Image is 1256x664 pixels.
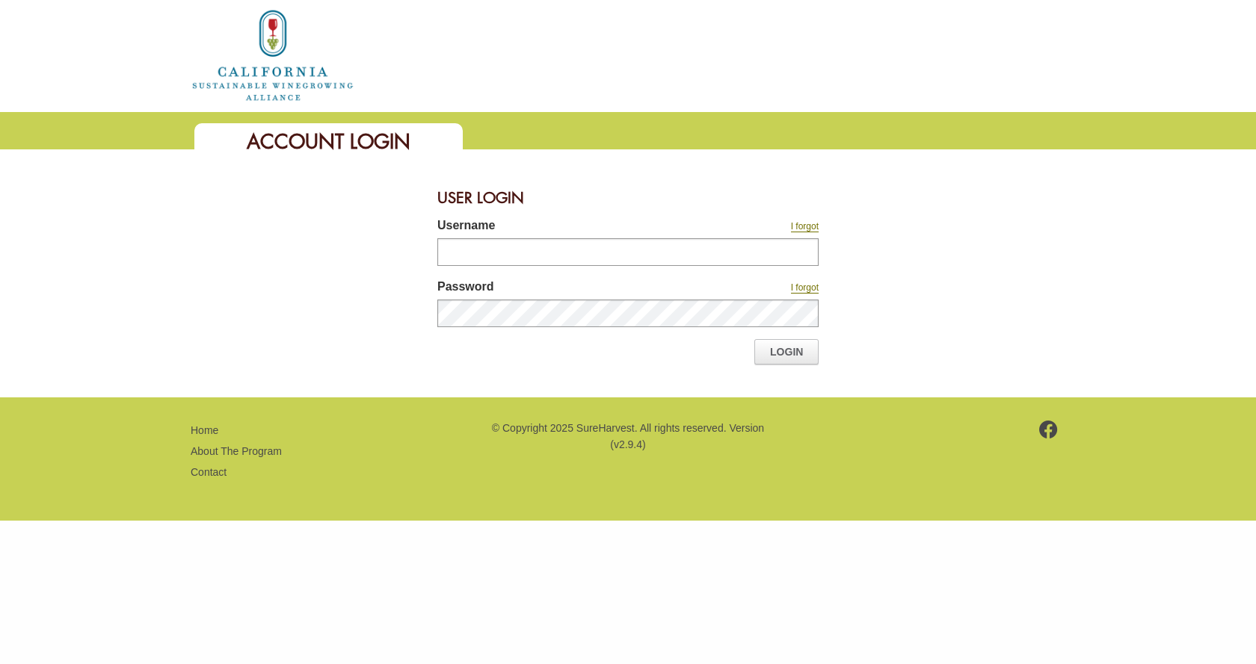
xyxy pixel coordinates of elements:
img: footer-facebook.png [1039,421,1058,438]
a: Login [754,339,819,364]
label: Username [437,217,684,238]
a: I forgot [791,221,819,232]
a: Home [191,48,355,60]
img: logo_cswa2x.png [191,7,355,103]
p: © Copyright 2025 SureHarvest. All rights reserved. Version (v2.9.4) [490,420,766,453]
label: Password [437,278,684,300]
span: Account Login [247,128,410,155]
a: I forgot [791,282,819,294]
div: User Login [437,179,819,217]
a: About The Program [191,445,282,457]
a: Contact [191,466,227,478]
a: Home [191,424,218,436]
